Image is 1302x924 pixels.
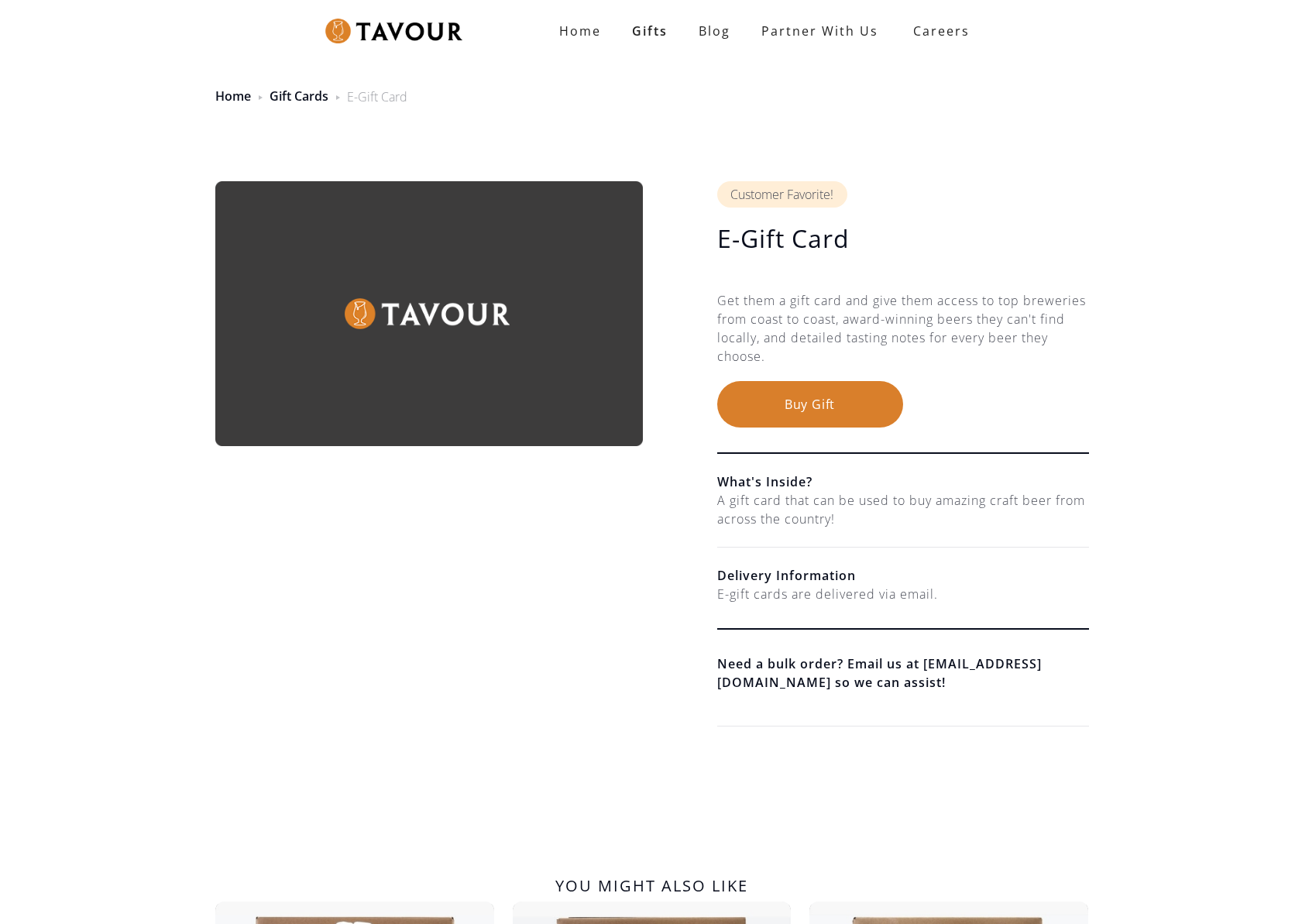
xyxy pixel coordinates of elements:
a: Gift Cards [270,88,328,105]
div: Get them a gift card and give them access to top breweries from coast to coast, award-winning bee... [717,291,1089,381]
div: E-Gift Card [347,88,407,106]
h6: Delivery Information [717,566,1089,585]
strong: Home [559,22,601,40]
a: partner with us [746,15,894,46]
div: A gift card that can be used to buy amazing craft beer from across the country! [717,491,1089,528]
h2: You might also like [215,871,1089,902]
strong: Careers [913,15,970,46]
h1: E-Gift Card [717,223,1089,254]
button: Buy Gift [717,381,903,428]
a: Blog [683,15,746,46]
div: Customer Favorite! [717,181,847,208]
a: Need a bulk order? Email us at [EMAIL_ADDRESS][DOMAIN_NAME] so we can assist! [717,654,1089,692]
h6: What's Inside? [717,472,1089,491]
a: Gifts [617,15,683,46]
a: Careers [894,9,981,53]
a: Home [544,15,617,46]
div: E-gift cards are delivered via email. [717,585,1089,603]
a: Home [215,88,251,105]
